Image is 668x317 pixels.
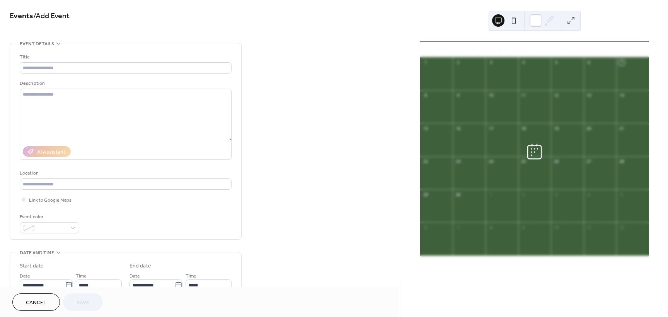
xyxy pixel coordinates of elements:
div: 9 [455,93,461,98]
div: 7 [619,60,624,65]
div: 8 [488,224,494,230]
div: 2 [521,192,527,197]
div: 4 [586,192,592,197]
div: 20 [586,125,592,131]
div: 18 [521,125,527,131]
div: Event color [20,213,78,221]
div: 13 [586,93,592,98]
div: 14 [619,93,624,98]
div: 5 [553,60,559,65]
div: 4 [521,60,527,65]
div: Thu [519,42,550,57]
div: 10 [488,93,494,98]
div: 22 [423,159,428,164]
div: 3 [488,60,494,65]
div: Tue [457,42,488,57]
div: Sun [612,42,643,57]
div: 3 [553,192,559,197]
div: 7 [455,224,461,230]
span: Link to Google Maps [29,196,72,204]
div: Sat [581,42,612,57]
div: 9 [521,224,527,230]
span: Time [186,272,196,280]
span: Time [76,272,87,280]
span: / Add Event [33,9,70,24]
span: Date [20,272,30,280]
div: 6 [586,60,592,65]
div: End date [130,262,151,270]
div: 1 [488,192,494,197]
div: 26 [553,159,559,164]
span: Date [130,272,140,280]
div: 11 [521,93,527,98]
div: 12 [619,224,624,230]
div: 17 [488,125,494,131]
div: 5 [619,192,624,197]
div: Start date [20,262,44,270]
span: Event details [20,40,54,48]
div: 12 [553,93,559,98]
div: 1 [423,60,428,65]
div: 10 [553,224,559,230]
div: Title [20,53,230,61]
span: Cancel [26,299,46,307]
div: Description [20,79,230,87]
div: 19 [553,125,559,131]
div: 30 [455,192,461,197]
div: 11 [586,224,592,230]
a: Events [10,9,33,24]
div: Wed [488,42,519,57]
div: 15 [423,125,428,131]
button: Cancel [12,293,60,311]
div: 2 [455,60,461,65]
div: 8 [423,93,428,98]
div: 6 [423,224,428,230]
span: Date and time [20,249,54,257]
div: Mon [426,42,457,57]
div: Fri [550,42,581,57]
div: 24 [488,159,494,164]
div: 25 [521,159,527,164]
div: 29 [423,192,428,197]
div: 27 [586,159,592,164]
div: Location [20,169,230,177]
div: 21 [619,125,624,131]
div: 28 [619,159,624,164]
div: 23 [455,159,461,164]
div: 16 [455,125,461,131]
